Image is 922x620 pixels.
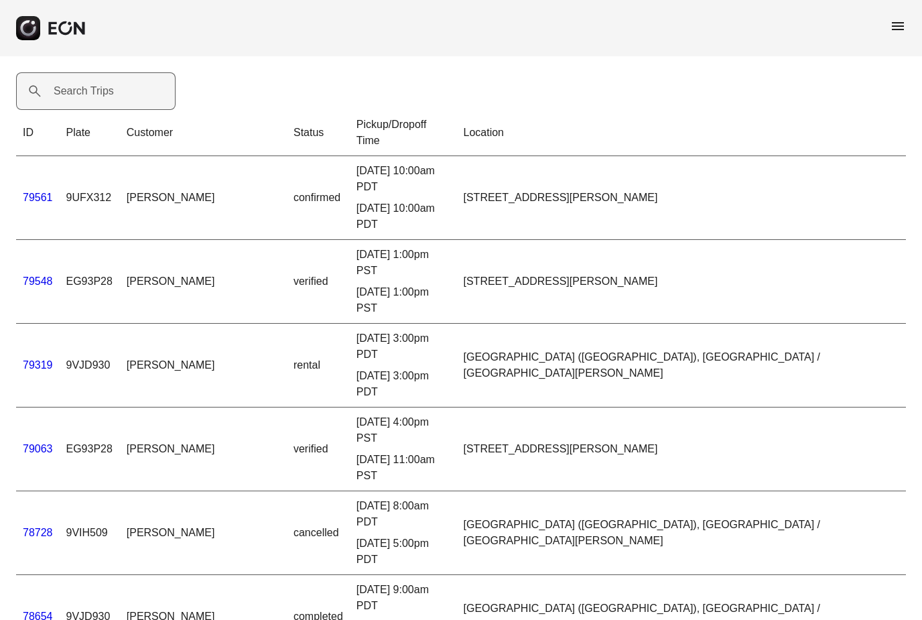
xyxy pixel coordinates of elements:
[457,110,907,156] th: Location
[457,156,907,240] td: [STREET_ADDRESS][PERSON_NAME]
[60,408,120,491] td: EG93P28
[23,527,53,538] a: 78728
[16,110,60,156] th: ID
[350,110,457,156] th: Pickup/Dropoff Time
[60,240,120,324] td: EG93P28
[356,163,450,195] div: [DATE] 10:00am PDT
[356,452,450,484] div: [DATE] 11:00am PST
[356,536,450,568] div: [DATE] 5:00pm PDT
[356,284,450,316] div: [DATE] 1:00pm PST
[60,156,120,240] td: 9UFX312
[120,324,287,408] td: [PERSON_NAME]
[287,324,350,408] td: rental
[120,240,287,324] td: [PERSON_NAME]
[60,324,120,408] td: 9VJD930
[356,414,450,446] div: [DATE] 4:00pm PST
[120,491,287,575] td: [PERSON_NAME]
[23,192,53,203] a: 79561
[120,110,287,156] th: Customer
[890,18,906,34] span: menu
[60,491,120,575] td: 9VIH509
[287,156,350,240] td: confirmed
[287,110,350,156] th: Status
[356,368,450,400] div: [DATE] 3:00pm PDT
[23,359,53,371] a: 79319
[23,275,53,287] a: 79548
[356,200,450,233] div: [DATE] 10:00am PDT
[356,498,450,530] div: [DATE] 8:00am PDT
[287,240,350,324] td: verified
[54,83,114,99] label: Search Trips
[23,443,53,454] a: 79063
[120,408,287,491] td: [PERSON_NAME]
[287,408,350,491] td: verified
[287,491,350,575] td: cancelled
[457,240,907,324] td: [STREET_ADDRESS][PERSON_NAME]
[60,110,120,156] th: Plate
[457,408,907,491] td: [STREET_ADDRESS][PERSON_NAME]
[457,324,907,408] td: [GEOGRAPHIC_DATA] ([GEOGRAPHIC_DATA]), [GEOGRAPHIC_DATA] / [GEOGRAPHIC_DATA][PERSON_NAME]
[120,156,287,240] td: [PERSON_NAME]
[356,330,450,363] div: [DATE] 3:00pm PDT
[457,491,907,575] td: [GEOGRAPHIC_DATA] ([GEOGRAPHIC_DATA]), [GEOGRAPHIC_DATA] / [GEOGRAPHIC_DATA][PERSON_NAME]
[356,247,450,279] div: [DATE] 1:00pm PST
[356,582,450,614] div: [DATE] 9:00am PDT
